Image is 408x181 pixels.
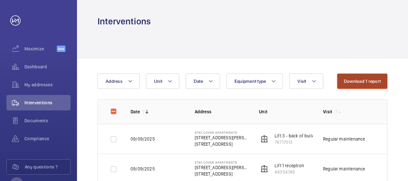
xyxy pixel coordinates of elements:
[98,73,140,89] button: Address
[131,166,155,172] p: 09/09/2025
[24,99,71,106] span: Interventions
[275,162,304,169] p: Lift 1 reception
[323,136,365,142] div: Regular maintenance
[275,139,321,145] p: 76717013
[260,135,268,143] img: elevator.svg
[195,108,249,115] p: Address
[195,164,249,171] p: [STREET_ADDRESS][PERSON_NAME]
[25,164,70,170] span: Any questions ?
[195,134,249,141] p: [STREET_ADDRESS][PERSON_NAME]
[57,46,65,52] span: Beta
[194,79,203,84] span: Date
[195,131,249,134] p: Stay Cover apartments
[24,135,71,142] span: Compliance
[154,79,162,84] span: Unit
[195,141,249,147] p: [STREET_ADDRESS]
[337,73,387,89] button: Download 1 report
[234,79,266,84] span: Equipment type
[106,79,123,84] span: Address
[289,73,323,89] button: Visit
[24,64,71,70] span: Dashboard
[323,108,333,115] p: Visit
[195,171,249,177] p: [STREET_ADDRESS]
[24,82,71,88] span: My addresses
[186,73,220,89] button: Date
[24,117,71,124] span: Documents
[323,166,365,172] div: Regular maintenance
[24,46,57,52] span: Maximize
[146,73,179,89] button: Unit
[260,165,268,173] img: elevator.svg
[226,73,283,89] button: Equipment type
[195,160,249,164] p: Stay Cover apartments
[131,136,155,142] p: 09/09/2025
[259,108,313,115] p: Unit
[275,169,304,175] p: 44354749
[98,15,151,27] h1: Interventions
[131,108,140,115] p: Date
[275,133,321,139] p: Lift 3 - back of building
[297,79,306,84] span: Visit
